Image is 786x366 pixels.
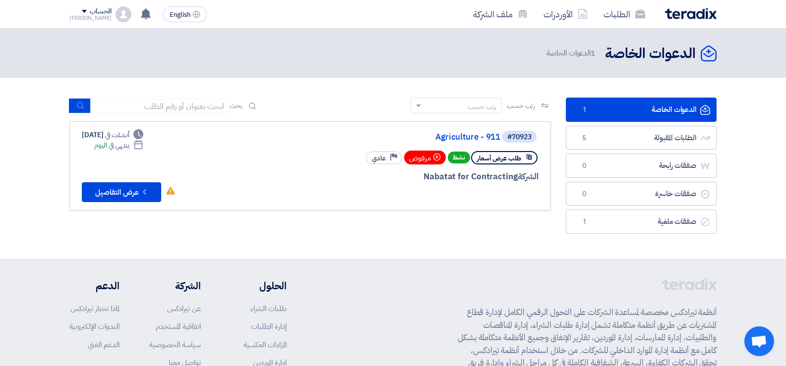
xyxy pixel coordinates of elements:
[448,152,470,163] span: نشط
[149,278,201,293] li: الشركة
[163,6,207,22] button: English
[82,130,143,140] div: [DATE]
[105,130,129,140] span: أنشئت في
[109,140,129,151] span: ينتهي في
[149,339,201,350] a: سياسة الخصوصية
[566,98,717,122] a: الدعوات الخاصة1
[231,278,287,293] li: الحلول
[69,321,120,332] a: الندوات الإلكترونية
[251,321,287,332] a: إدارة الطلبات
[82,182,161,202] button: عرض التفاصيل
[578,105,590,115] span: 1
[566,154,717,178] a: صفقات رابحة0
[170,11,190,18] span: English
[70,303,120,314] a: لماذا تختار تيرادكس
[578,133,590,143] span: 5
[744,326,774,356] a: Open chat
[578,189,590,199] span: 0
[250,303,287,314] a: طلبات الشراء
[94,140,143,151] div: اليوم
[465,2,536,26] a: ملف الشركة
[404,151,446,164] div: مرفوض
[507,101,535,111] span: رتب حسب
[230,101,242,111] span: بحث
[372,154,386,163] span: عادي
[518,170,539,183] span: الشركة
[91,99,230,113] input: ابحث بعنوان أو رقم الطلب
[507,134,532,141] div: #70923
[69,15,112,21] div: [PERSON_NAME]
[665,8,717,19] img: Teradix logo
[596,2,653,26] a: الطلبات
[546,48,597,59] span: الدعوات الخاصة
[167,303,201,314] a: عن تيرادكس
[90,7,111,16] div: الحساب
[116,6,131,22] img: profile_test.png
[156,321,201,332] a: اتفاقية المستخدم
[591,48,595,58] span: 1
[477,154,521,163] span: طلب عرض أسعار
[468,102,496,112] div: رتب حسب
[578,161,590,171] span: 0
[578,217,590,227] span: 1
[536,2,596,26] a: الأوردرات
[300,170,539,183] div: Nabatat for Contracting
[566,209,717,234] a: صفقات ملغية1
[605,44,696,63] h2: الدعوات الخاصة
[302,133,500,142] a: Agriculture - 911
[69,278,120,293] li: الدعم
[243,339,287,350] a: المزادات العكسية
[566,182,717,206] a: صفقات خاسرة0
[566,126,717,150] a: الطلبات المقبولة5
[88,339,120,350] a: الدعم الفني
